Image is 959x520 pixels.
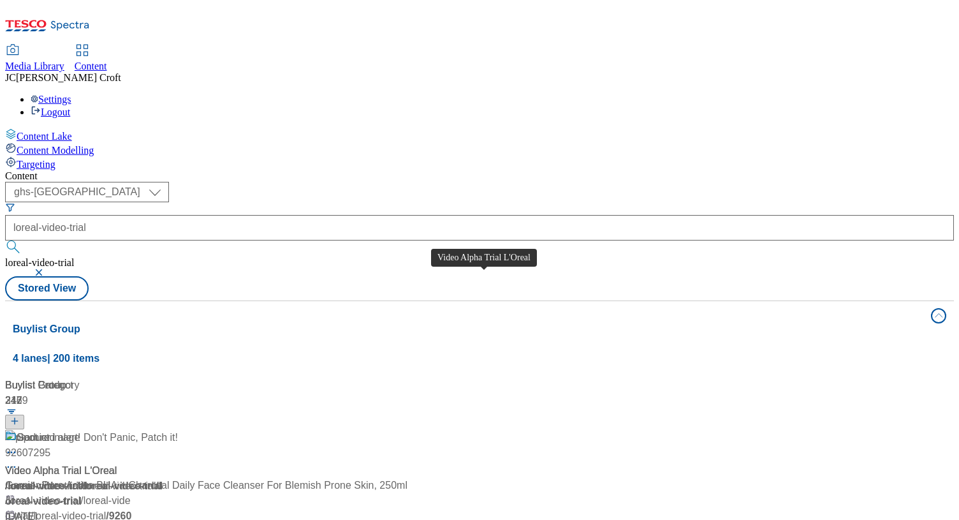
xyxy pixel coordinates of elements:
span: [PERSON_NAME] Croft [16,72,121,83]
span: / loreal-video-trial [5,480,80,491]
span: Content Modelling [17,145,94,156]
svg: Search Filters [5,202,15,212]
div: Content [5,170,954,182]
h4: Buylist Group [13,322,923,337]
span: Targeting [17,159,55,170]
a: Content [75,45,107,72]
div: 3469 [5,393,407,408]
span: Content [75,61,107,71]
div: Buylist Category [5,378,191,393]
span: loreal-video-trial [5,257,74,268]
a: Content Lake [5,128,954,142]
span: / loreal-video-trial [5,480,161,507]
span: Content Lake [17,131,72,142]
div: Video Alpha Trial L'Oreal [5,463,117,479]
a: Settings [31,94,71,105]
a: Content Modelling [5,142,954,156]
button: Stored View [5,276,89,301]
div: Garnier Pure Active BHA + Charcoal Daily Face Cleanser For Blemish Prone Skin, 250ml [5,478,407,493]
button: Buylist Group4 lanes| 200 items [5,301,954,373]
a: Targeting [5,156,954,170]
a: Logout [31,107,70,117]
div: Buylist Product [5,378,407,393]
span: JC [5,72,16,83]
span: Media Library [5,61,64,71]
span: / loreal-video-trial [80,480,156,491]
div: 247 [5,393,191,408]
a: Media Library [5,45,64,72]
input: Search [5,215,954,241]
span: 4 lanes | 200 items [13,353,99,364]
